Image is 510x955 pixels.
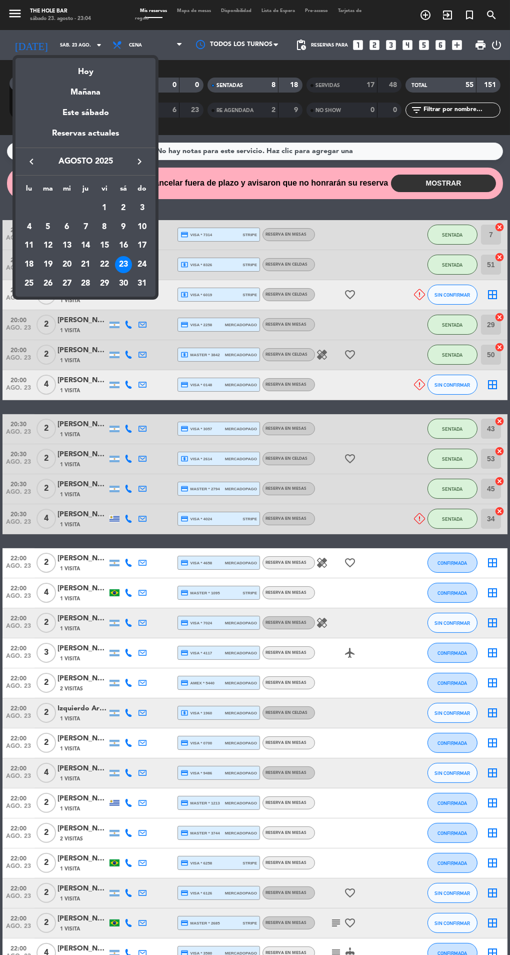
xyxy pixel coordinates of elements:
[133,275,150,292] div: 31
[133,274,152,293] td: 31 de agosto de 2025
[114,255,133,274] td: 23 de agosto de 2025
[96,237,113,254] div: 15
[96,200,113,217] div: 1
[38,183,57,199] th: martes
[95,236,114,255] td: 15 de agosto de 2025
[130,155,148,168] button: keyboard_arrow_right
[77,256,94,273] div: 21
[114,218,133,237] td: 9 de agosto de 2025
[115,200,132,217] div: 2
[114,274,133,293] td: 30 de agosto de 2025
[76,236,95,255] td: 14 de agosto de 2025
[95,218,114,237] td: 8 de agosto de 2025
[38,274,57,293] td: 26 de agosto de 2025
[133,199,152,218] td: 3 de agosto de 2025
[77,237,94,254] div: 14
[133,236,152,255] td: 17 de agosto de 2025
[57,274,76,293] td: 27 de agosto de 2025
[76,255,95,274] td: 21 de agosto de 2025
[22,155,40,168] button: keyboard_arrow_left
[19,199,95,218] td: AGO.
[19,183,38,199] th: lunes
[76,274,95,293] td: 28 de agosto de 2025
[57,183,76,199] th: miércoles
[40,155,130,168] span: agosto 2025
[58,256,75,273] div: 20
[77,275,94,292] div: 28
[133,256,150,273] div: 24
[20,256,37,273] div: 18
[15,58,155,79] div: Hoy
[57,255,76,274] td: 20 de agosto de 2025
[57,236,76,255] td: 13 de agosto de 2025
[38,218,57,237] td: 5 de agosto de 2025
[20,219,37,236] div: 4
[20,237,37,254] div: 11
[19,236,38,255] td: 11 de agosto de 2025
[95,255,114,274] td: 22 de agosto de 2025
[38,255,57,274] td: 19 de agosto de 2025
[76,183,95,199] th: jueves
[95,199,114,218] td: 1 de agosto de 2025
[114,183,133,199] th: sábado
[19,218,38,237] td: 4 de agosto de 2025
[58,219,75,236] div: 6
[39,237,56,254] div: 12
[115,219,132,236] div: 9
[115,237,132,254] div: 16
[77,219,94,236] div: 7
[133,156,145,168] i: keyboard_arrow_right
[133,200,150,217] div: 3
[15,127,155,148] div: Reservas actuales
[58,237,75,254] div: 13
[133,183,152,199] th: domingo
[96,219,113,236] div: 8
[96,256,113,273] div: 22
[19,255,38,274] td: 18 de agosto de 2025
[38,236,57,255] td: 12 de agosto de 2025
[133,219,150,236] div: 10
[133,255,152,274] td: 24 de agosto de 2025
[76,218,95,237] td: 7 de agosto de 2025
[39,219,56,236] div: 5
[95,183,114,199] th: viernes
[20,275,37,292] div: 25
[96,275,113,292] div: 29
[39,275,56,292] div: 26
[15,99,155,127] div: Este sábado
[133,237,150,254] div: 17
[133,218,152,237] td: 10 de agosto de 2025
[39,256,56,273] div: 19
[57,218,76,237] td: 6 de agosto de 2025
[114,236,133,255] td: 16 de agosto de 2025
[25,156,37,168] i: keyboard_arrow_left
[58,275,75,292] div: 27
[15,79,155,99] div: Mañana
[115,275,132,292] div: 30
[95,274,114,293] td: 29 de agosto de 2025
[115,256,132,273] div: 23
[19,274,38,293] td: 25 de agosto de 2025
[114,199,133,218] td: 2 de agosto de 2025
